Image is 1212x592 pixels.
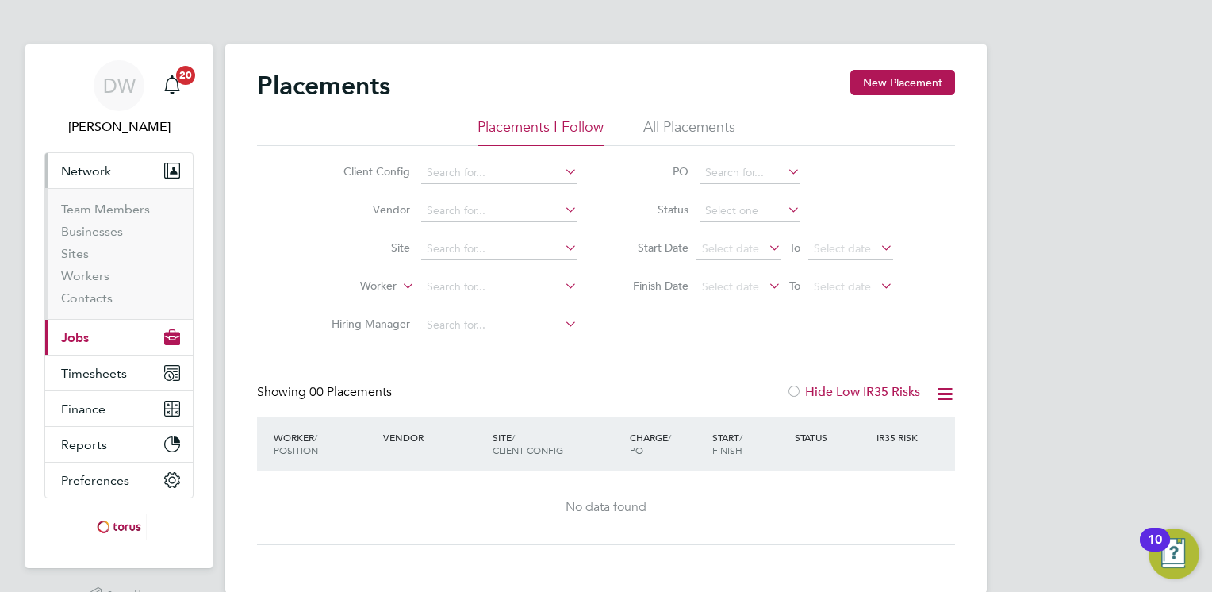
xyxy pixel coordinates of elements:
[45,188,193,319] div: Network
[156,60,188,111] a: 20
[421,200,577,222] input: Search for...
[257,70,390,102] h2: Placements
[273,499,939,516] div: No data found
[61,330,89,345] span: Jobs
[45,320,193,355] button: Jobs
[45,356,193,390] button: Timesheets
[489,423,626,464] div: Site
[814,279,871,294] span: Select date
[319,240,410,255] label: Site
[617,279,688,293] label: Finish Date
[850,70,955,95] button: New Placement
[478,117,604,146] li: Placements I Follow
[25,44,213,568] nav: Main navigation
[814,241,871,256] span: Select date
[274,431,318,456] span: / Position
[873,423,927,452] div: IR35 Risk
[786,384,920,400] label: Hide Low IR35 Risks
[61,290,113,306] a: Contacts
[91,514,147,540] img: torus-logo-retina.png
[1149,529,1199,579] button: Open Resource Center, 10 new notifications
[626,423,708,464] div: Charge
[379,423,489,452] div: Vendor
[700,200,800,222] input: Select one
[421,314,577,336] input: Search for...
[61,366,127,381] span: Timesheets
[630,431,671,456] span: / PO
[61,246,89,261] a: Sites
[61,202,150,217] a: Team Members
[270,423,379,464] div: Worker
[421,162,577,184] input: Search for...
[319,164,410,179] label: Client Config
[712,431,742,456] span: / Finish
[45,427,193,462] button: Reports
[702,279,759,294] span: Select date
[319,202,410,217] label: Vendor
[421,238,577,260] input: Search for...
[61,224,123,239] a: Businesses
[45,463,193,498] button: Preferences
[44,117,194,136] span: Dave Waite
[319,317,410,331] label: Hiring Manager
[493,431,563,456] span: / Client Config
[61,402,105,417] span: Finance
[61,268,109,283] a: Workers
[176,66,195,85] span: 20
[44,60,194,136] a: DW[PERSON_NAME]
[784,237,805,258] span: To
[45,391,193,426] button: Finance
[44,514,194,540] a: Go to home page
[708,423,791,464] div: Start
[791,423,873,452] div: Status
[309,384,392,400] span: 00 Placements
[617,164,688,179] label: PO
[702,241,759,256] span: Select date
[643,117,735,146] li: All Placements
[61,163,111,179] span: Network
[700,162,800,184] input: Search for...
[617,202,688,217] label: Status
[617,240,688,255] label: Start Date
[784,275,805,296] span: To
[1148,540,1162,560] div: 10
[421,276,577,298] input: Search for...
[257,384,395,401] div: Showing
[305,279,397,294] label: Worker
[61,437,107,452] span: Reports
[45,153,193,188] button: Network
[103,75,136,96] span: DW
[61,473,129,488] span: Preferences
